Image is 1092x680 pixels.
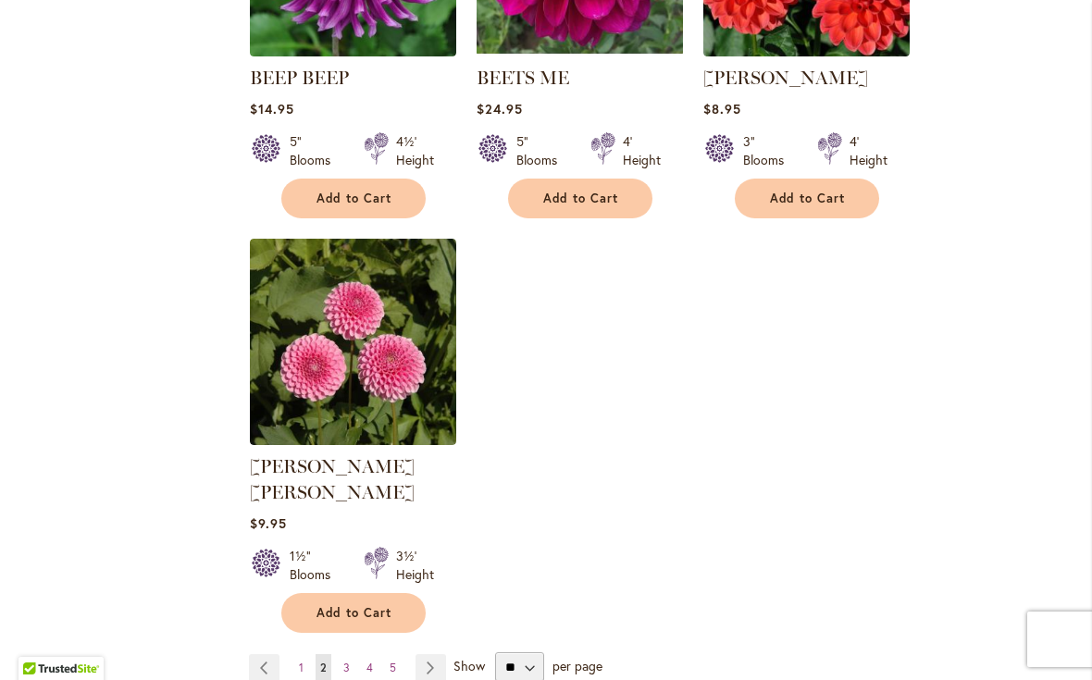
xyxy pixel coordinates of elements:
[477,67,569,89] a: BEETS ME
[320,661,327,674] span: 2
[281,179,426,218] button: Add to Cart
[250,67,349,89] a: BEEP BEEP
[366,661,373,674] span: 4
[770,191,846,206] span: Add to Cart
[281,593,426,633] button: Add to Cart
[299,661,304,674] span: 1
[703,67,868,89] a: [PERSON_NAME]
[743,132,795,169] div: 3" Blooms
[14,614,66,666] iframe: Launch Accessibility Center
[250,100,294,117] span: $14.95
[477,100,523,117] span: $24.95
[250,431,456,449] a: BETTY ANNE
[552,657,602,674] span: per page
[477,43,683,60] a: BEETS ME
[250,43,456,60] a: BEEP BEEP
[508,179,652,218] button: Add to Cart
[703,100,741,117] span: $8.95
[396,547,434,584] div: 3½' Height
[735,179,879,218] button: Add to Cart
[250,514,287,532] span: $9.95
[290,547,341,584] div: 1½" Blooms
[250,239,456,445] img: BETTY ANNE
[290,132,341,169] div: 5" Blooms
[850,132,887,169] div: 4' Height
[516,132,568,169] div: 5" Blooms
[390,661,396,674] span: 5
[703,43,910,60] a: BENJAMIN MATTHEW
[343,661,350,674] span: 3
[396,132,434,169] div: 4½' Height
[543,191,619,206] span: Add to Cart
[316,605,392,621] span: Add to Cart
[453,657,485,674] span: Show
[250,455,415,503] a: [PERSON_NAME] [PERSON_NAME]
[623,132,661,169] div: 4' Height
[316,191,392,206] span: Add to Cart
